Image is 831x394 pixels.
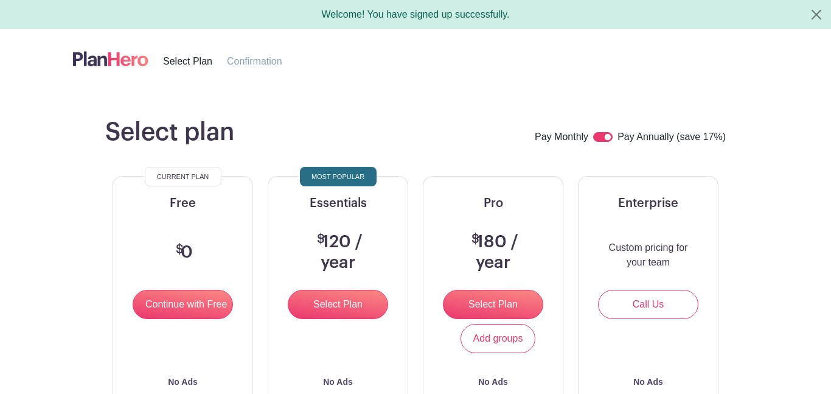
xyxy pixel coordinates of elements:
h1: Select plan [105,118,234,147]
span: $ [317,233,325,245]
b: No Ads [323,377,352,387]
img: logo-507f7623f17ff9eddc593b1ce0a138ce2505c220e1c5a4e2b4648c50719b7d32.svg [73,49,148,69]
h5: Essentials [283,196,393,211]
b: No Ads [168,377,197,387]
span: Confirmation [227,56,282,66]
span: $ [176,244,184,256]
p: Custom pricing for your team [608,241,689,270]
span: Select Plan [163,56,212,66]
span: $ [471,233,479,245]
input: Continue with Free [133,290,233,319]
h5: Pro [438,196,548,211]
label: Pay Annually (save 17%) [617,130,726,146]
a: Add groups [461,324,536,353]
h5: Free [128,196,238,211]
h3: 0 [173,242,193,263]
b: No Ads [633,377,662,387]
b: No Ads [478,377,507,387]
h5: Enterprise [593,196,703,211]
input: Select Plan [288,290,388,319]
label: Pay Monthly [535,130,588,146]
span: Most Popular [311,169,364,184]
h3: 120 / year [297,232,378,273]
span: Current Plan [157,169,209,184]
a: Call Us [598,290,698,319]
h3: 180 / year [453,232,534,273]
input: Select Plan [443,290,543,319]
